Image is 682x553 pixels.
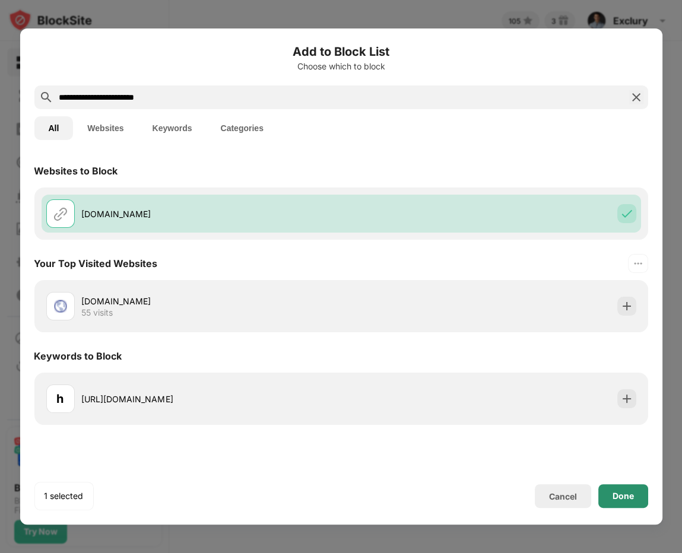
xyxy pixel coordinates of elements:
[53,299,67,313] img: favicons
[81,208,341,220] div: [DOMAIN_NAME]
[81,307,113,318] div: 55 visits
[629,90,643,104] img: search-close
[34,116,73,140] button: All
[34,258,157,269] div: Your Top Visited Websites
[81,393,341,405] div: [URL][DOMAIN_NAME]
[34,350,122,362] div: Keywords to Block
[613,491,634,501] div: Done
[34,62,648,71] div: Choose which to block
[206,116,277,140] button: Categories
[34,165,118,177] div: Websites to Block
[549,491,577,501] div: Cancel
[44,490,83,502] div: 1 selected
[56,390,64,408] div: h
[53,206,67,221] img: url.svg
[73,116,138,140] button: Websites
[34,43,648,61] h6: Add to Block List
[81,295,341,307] div: [DOMAIN_NAME]
[138,116,207,140] button: Keywords
[39,90,53,104] img: search.svg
